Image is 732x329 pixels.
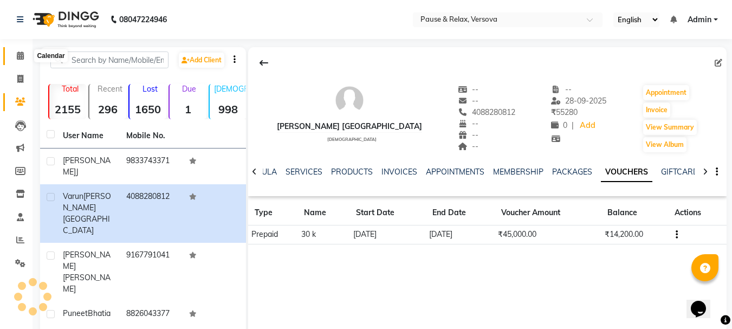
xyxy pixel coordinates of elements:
[89,102,126,116] strong: 296
[572,120,574,131] span: |
[643,137,686,152] button: View Album
[134,84,166,94] p: Lost
[214,84,247,94] p: [DEMOGRAPHIC_DATA]
[277,121,422,132] div: [PERSON_NAME] [GEOGRAPHIC_DATA]
[601,163,652,182] a: VOUCHERS
[661,167,703,177] a: GIFTCARDS
[458,96,478,106] span: --
[552,167,592,177] a: PACKAGES
[381,167,417,177] a: INVOICES
[28,4,102,35] img: logo
[88,308,111,318] span: Bhatia
[426,167,484,177] a: APPOINTMENTS
[458,141,478,151] span: --
[120,184,183,243] td: 4088280812
[458,119,478,128] span: --
[349,201,425,225] th: Start Date
[495,225,601,244] td: ₹45,000.00
[129,102,166,116] strong: 1650
[426,201,495,225] th: End Date
[54,84,86,94] p: Total
[297,225,349,244] td: 30 k
[601,201,668,225] th: Balance
[120,124,183,149] th: Mobile No.
[688,14,711,25] span: Admin
[120,301,183,328] td: 8826043377
[331,167,373,177] a: PRODUCTS
[578,118,597,133] a: Add
[49,102,86,116] strong: 2155
[179,53,224,68] a: Add Client
[50,51,169,68] input: Search by Name/Mobile/Email/Code
[94,84,126,94] p: Recent
[551,107,578,117] span: 55280
[551,85,572,94] span: --
[327,137,377,142] span: [DEMOGRAPHIC_DATA]
[63,273,111,294] span: [PERSON_NAME]
[551,120,567,130] span: 0
[286,167,322,177] a: SERVICES
[458,130,478,140] span: --
[63,308,88,318] span: Puneet
[495,201,601,225] th: Voucher Amount
[248,225,297,244] td: Prepaid
[601,225,668,244] td: ₹14,200.00
[686,286,721,318] iframe: chat widget
[63,156,111,177] span: [PERSON_NAME]
[248,201,297,225] th: Type
[668,201,727,225] th: Actions
[63,250,111,271] span: [PERSON_NAME]
[426,225,495,244] td: [DATE]
[551,107,556,117] span: ₹
[120,243,183,301] td: 9167791041
[297,201,349,225] th: Name
[458,107,515,117] span: 4088280812
[210,102,247,116] strong: 998
[34,49,67,62] div: Calendar
[643,85,689,100] button: Appointment
[333,84,366,117] img: avatar
[643,102,670,118] button: Invoice
[551,96,606,106] span: 28-09-2025
[56,124,120,149] th: User Name
[63,191,111,235] span: [PERSON_NAME] [GEOGRAPHIC_DATA]
[172,84,206,94] p: Due
[493,167,543,177] a: MEMBERSHIP
[252,53,275,73] div: Back to Client
[76,167,79,177] span: J
[349,225,425,244] td: [DATE]
[170,102,206,116] strong: 1
[458,85,478,94] span: --
[643,120,697,135] button: View Summary
[63,191,83,201] span: Varun
[119,4,167,35] b: 08047224946
[120,149,183,184] td: 9833743371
